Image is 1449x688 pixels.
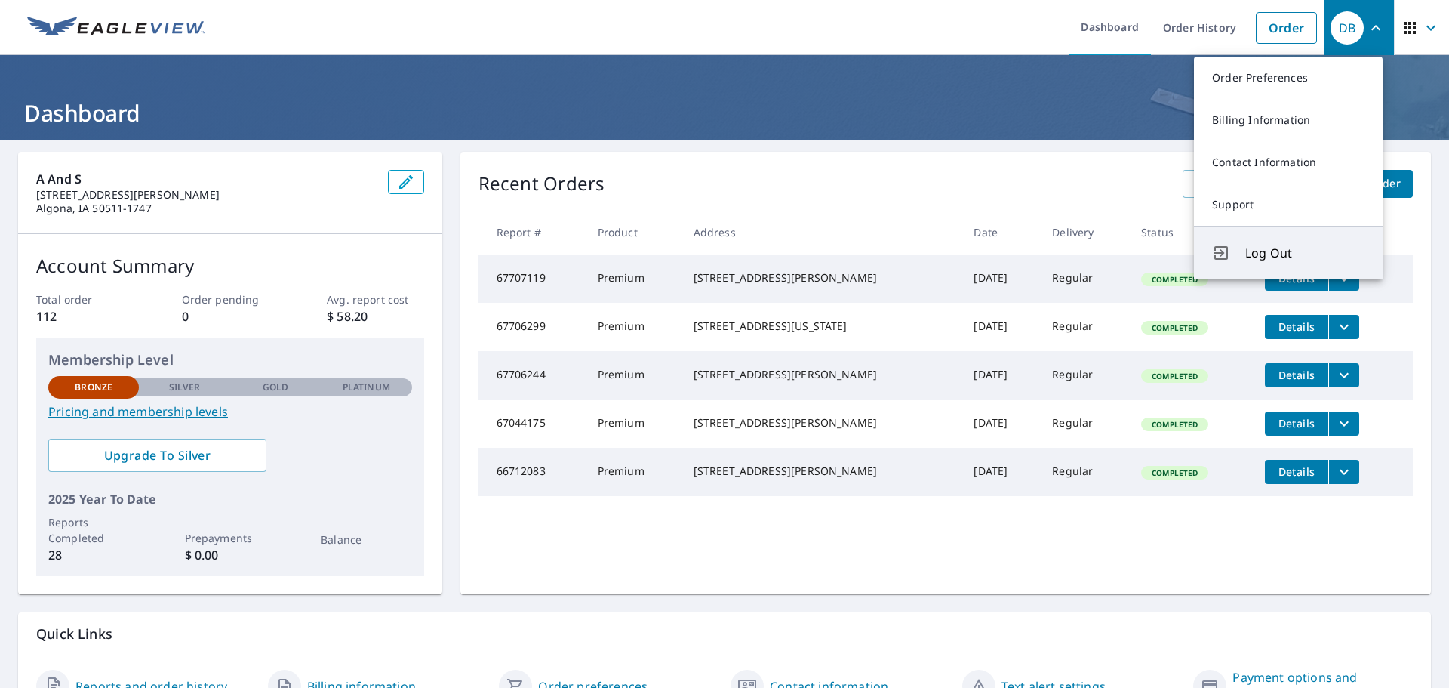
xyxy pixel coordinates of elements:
[1328,315,1359,339] button: filesDropdownBtn-67706299
[48,439,266,472] a: Upgrade To Silver
[961,400,1040,448] td: [DATE]
[694,367,950,382] div: [STREET_ADDRESS][PERSON_NAME]
[961,351,1040,400] td: [DATE]
[36,625,1413,643] p: Quick Links
[48,403,412,421] a: Pricing and membership levels
[18,97,1431,128] h1: Dashboard
[1040,303,1129,351] td: Regular
[478,448,586,496] td: 66712083
[1129,210,1253,255] th: Status
[961,303,1040,351] td: [DATE]
[478,170,605,198] p: Recent Orders
[1040,351,1129,400] td: Regular
[1245,244,1364,262] span: Log Out
[36,170,376,188] p: A And S
[1265,363,1328,387] button: detailsBtn-67706244
[694,415,950,430] div: [STREET_ADDRESS][PERSON_NAME]
[1256,12,1317,44] a: Order
[27,17,205,39] img: EV Logo
[1265,315,1328,339] button: detailsBtn-67706299
[48,350,412,370] p: Membership Level
[1143,419,1207,430] span: Completed
[961,210,1040,255] th: Date
[586,303,681,351] td: Premium
[1143,467,1207,478] span: Completed
[36,292,133,307] p: Total order
[586,255,681,303] td: Premium
[1194,184,1383,226] a: Support
[1331,11,1364,45] div: DB
[36,252,424,279] p: Account Summary
[681,210,962,255] th: Address
[36,202,376,215] p: Algona, IA 50511-1747
[48,546,139,564] p: 28
[48,514,139,546] p: Reports Completed
[1194,226,1383,279] button: Log Out
[1265,412,1328,436] button: detailsBtn-67044175
[586,210,681,255] th: Product
[961,448,1040,496] td: [DATE]
[694,270,950,285] div: [STREET_ADDRESS][PERSON_NAME]
[321,532,411,548] p: Balance
[1143,274,1207,285] span: Completed
[1040,400,1129,448] td: Regular
[1328,363,1359,387] button: filesDropdownBtn-67706244
[1183,170,1290,198] a: View All Orders
[1274,464,1319,479] span: Details
[1265,460,1328,484] button: detailsBtn-66712083
[327,307,423,325] p: $ 58.20
[343,381,390,394] p: Platinum
[586,448,681,496] td: Premium
[185,530,275,546] p: Prepayments
[478,255,586,303] td: 67707119
[694,319,950,334] div: [STREET_ADDRESS][US_STATE]
[1143,371,1207,381] span: Completed
[478,400,586,448] td: 67044175
[961,255,1040,303] td: [DATE]
[36,188,376,202] p: [STREET_ADDRESS][PERSON_NAME]
[478,303,586,351] td: 67706299
[1328,412,1359,436] button: filesDropdownBtn-67044175
[694,464,950,479] div: [STREET_ADDRESS][PERSON_NAME]
[586,400,681,448] td: Premium
[478,351,586,400] td: 67706244
[182,292,278,307] p: Order pending
[1040,210,1129,255] th: Delivery
[1274,416,1319,430] span: Details
[1194,99,1383,141] a: Billing Information
[36,307,133,325] p: 112
[60,447,254,464] span: Upgrade To Silver
[1194,57,1383,99] a: Order Preferences
[182,307,278,325] p: 0
[75,381,112,394] p: Bronze
[1040,255,1129,303] td: Regular
[48,490,412,508] p: 2025 Year To Date
[1274,319,1319,334] span: Details
[1328,460,1359,484] button: filesDropdownBtn-66712083
[586,351,681,400] td: Premium
[327,292,423,307] p: Avg. report cost
[1040,448,1129,496] td: Regular
[169,381,201,394] p: Silver
[478,210,586,255] th: Report #
[185,546,275,564] p: $ 0.00
[1274,368,1319,382] span: Details
[1143,322,1207,333] span: Completed
[263,381,288,394] p: Gold
[1194,141,1383,184] a: Contact Information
